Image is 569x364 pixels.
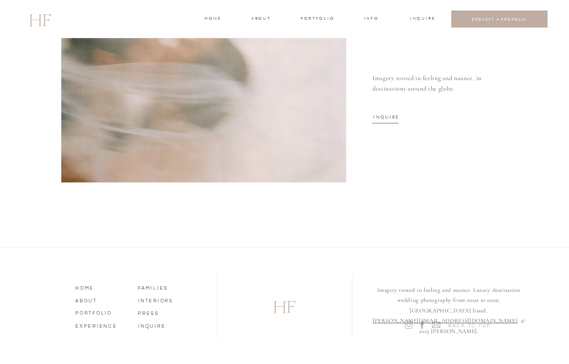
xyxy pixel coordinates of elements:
a: home [204,15,221,23]
a: INTERIORS [138,296,188,304]
a: REQUEST A PROPOSAL [458,17,541,21]
h2: Imagery rooted in feeling and nuance, in destinations around the globe. [372,73,509,97]
a: about [251,15,270,23]
a: INQUIRE [138,321,188,329]
p: Imagery rooted in feeling and nuance. Luxury destination wedding photography from coast to coast.... [370,285,528,317]
a: [PERSON_NAME][EMAIL_ADDRESS][DOMAIN_NAME] [373,317,518,324]
a: EXPERIENCE [75,321,125,329]
a: PORTFOLIO [75,308,125,316]
a: HOME [75,283,125,291]
a: ABOUT [75,296,125,304]
a: portfolio [301,15,334,23]
a: HF [29,7,51,32]
a: PRESS [138,308,188,316]
a: FAMILIES [138,283,188,291]
a: INQUIRE [410,15,434,23]
a: HF [246,293,323,318]
a: INQUIRE [373,114,398,119]
a: INFO [363,15,379,23]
